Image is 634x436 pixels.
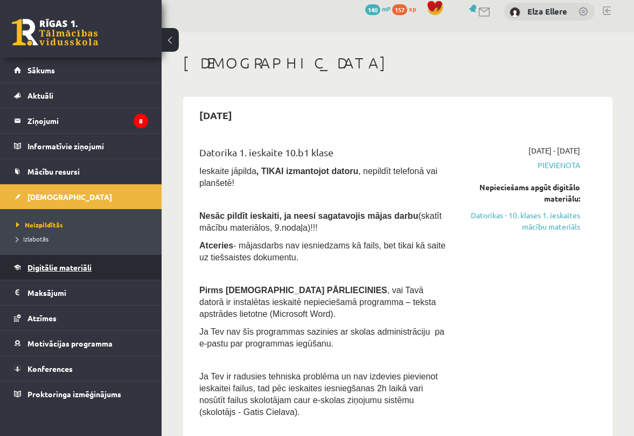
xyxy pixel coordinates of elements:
b: , TIKAI izmantojot datoru [256,167,358,176]
span: - mājasdarbs nav iesniedzams kā fails, bet tikai kā saite uz tiešsaistes dokumentu. [199,241,445,262]
span: Ja Tev nav šīs programmas sazinies ar skolas administrāciju pa e-pastu par programmas iegūšanu. [199,327,444,348]
span: Ja Tev ir radusies tehniska problēma un nav izdevies pievienot ieskaitei failus, tad pēc ieskaite... [199,372,438,417]
i: 8 [134,114,148,128]
span: Aktuāli [27,91,53,100]
span: Motivācijas programma [27,338,113,348]
div: Datorika 1. ieskaite 10.b1 klase [199,145,448,165]
span: Neizpildītās [16,220,63,229]
span: Mācību resursi [27,167,80,176]
a: Digitālie materiāli [14,255,148,280]
span: Ieskaite jāpilda , nepildīt telefonā vai planšetē! [199,167,437,188]
a: Mācību resursi [14,159,148,184]
span: , vai Tavā datorā ir instalētas ieskaitē nepieciešamā programma – teksta apstrādes lietotne (Micr... [199,286,436,319]
a: Aktuāli [14,83,148,108]
span: Pirms [DEMOGRAPHIC_DATA] PĀRLIECINIES [199,286,387,295]
span: [DATE] - [DATE] [528,145,580,156]
a: Maksājumi [14,280,148,305]
legend: Informatīvie ziņojumi [27,134,148,158]
span: Sākums [27,65,55,75]
legend: Ziņojumi [27,108,148,133]
span: 140 [365,4,380,15]
a: Izlabotās [16,234,151,244]
a: Neizpildītās [16,220,151,230]
span: Atzīmes [27,313,57,323]
b: Atceries [199,241,233,250]
span: (skatīt mācību materiālos, 9.nodaļa)!!! [199,211,442,232]
span: [DEMOGRAPHIC_DATA] [27,192,112,202]
a: Sākums [14,58,148,82]
a: Informatīvie ziņojumi [14,134,148,158]
span: Digitālie materiāli [27,262,92,272]
a: Elza Ellere [527,6,567,17]
legend: Maksājumi [27,280,148,305]
a: Ziņojumi8 [14,108,148,133]
a: Datorikas - 10. klases 1. ieskaites mācību materiāls [464,210,580,232]
span: Pievienota [464,160,580,171]
span: Konferences [27,364,73,373]
h2: [DATE] [189,102,243,128]
a: 140 mP [365,4,391,13]
a: [DEMOGRAPHIC_DATA] [14,184,148,209]
a: Konferences [14,356,148,381]
a: 157 xp [392,4,421,13]
h1: [DEMOGRAPHIC_DATA] [183,54,612,72]
span: Proktoringa izmēģinājums [27,389,121,399]
a: Atzīmes [14,306,148,330]
span: 157 [392,4,407,15]
span: Nesāc pildīt ieskaiti, ja neesi sagatavojis mājas darbu [199,211,418,220]
div: Nepieciešams apgūt digitālo materiālu: [464,182,580,204]
a: Rīgas 1. Tālmācības vidusskola [12,19,98,46]
span: mP [382,4,391,13]
a: Proktoringa izmēģinājums [14,382,148,406]
img: Elza Ellere [510,7,520,18]
span: xp [409,4,416,13]
span: Izlabotās [16,234,48,243]
a: Motivācijas programma [14,331,148,356]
